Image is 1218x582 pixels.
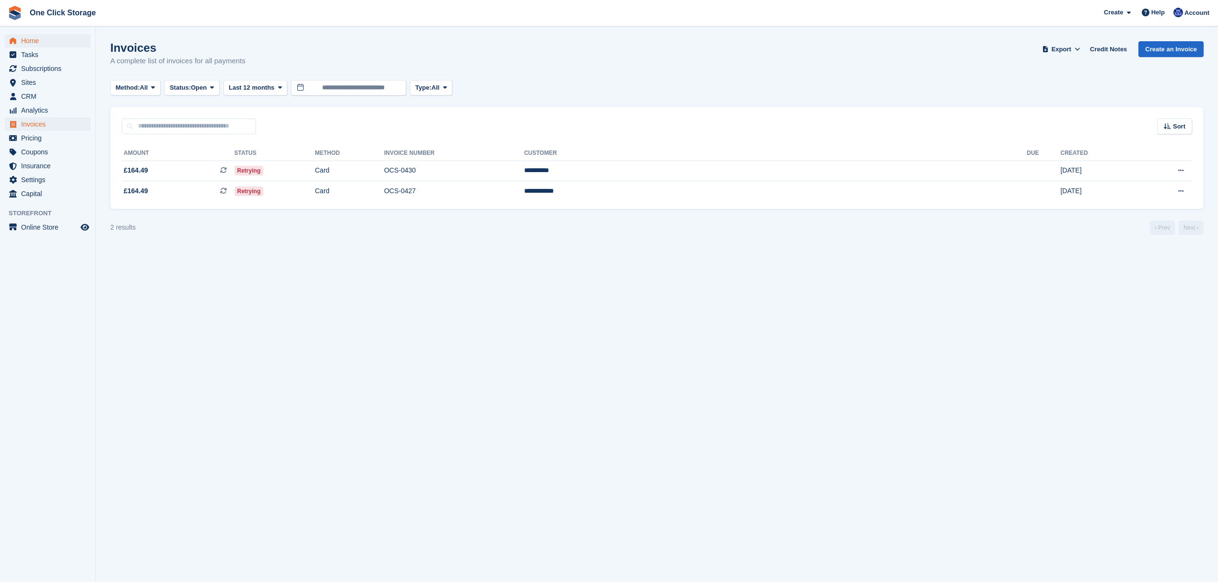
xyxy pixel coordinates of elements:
[140,83,148,93] span: All
[1173,8,1183,17] img: Thomas
[1104,8,1123,17] span: Create
[1148,221,1206,235] nav: Page
[1060,181,1136,201] td: [DATE]
[21,145,79,159] span: Coupons
[21,34,79,47] span: Home
[5,76,91,89] a: menu
[21,76,79,89] span: Sites
[1060,146,1136,161] th: Created
[110,80,161,96] button: Method: All
[5,117,91,131] a: menu
[384,161,524,181] td: OCS-0430
[1027,146,1060,161] th: Due
[9,209,95,218] span: Storefront
[21,90,79,103] span: CRM
[1052,45,1071,54] span: Export
[5,187,91,200] a: menu
[1173,122,1185,131] span: Sort
[234,166,264,175] span: Retrying
[524,146,1027,161] th: Customer
[1151,8,1165,17] span: Help
[110,222,136,233] div: 2 results
[5,34,91,47] a: menu
[5,90,91,103] a: menu
[315,181,384,201] td: Card
[1150,221,1175,235] a: Previous
[1060,161,1136,181] td: [DATE]
[1179,221,1204,235] a: Next
[5,145,91,159] a: menu
[21,104,79,117] span: Analytics
[21,173,79,186] span: Settings
[79,221,91,233] a: Preview store
[315,161,384,181] td: Card
[21,159,79,173] span: Insurance
[1138,41,1204,57] a: Create an Invoice
[170,83,191,93] span: Status:
[5,159,91,173] a: menu
[1086,41,1131,57] a: Credit Notes
[21,187,79,200] span: Capital
[21,117,79,131] span: Invoices
[21,48,79,61] span: Tasks
[5,104,91,117] a: menu
[110,41,246,54] h1: Invoices
[26,5,100,21] a: One Click Storage
[5,221,91,234] a: menu
[234,146,315,161] th: Status
[229,83,274,93] span: Last 12 months
[8,6,22,20] img: stora-icon-8386f47178a22dfd0bd8f6a31ec36ba5ce8667c1dd55bd0f319d3a0aa187defe.svg
[124,165,148,175] span: £164.49
[223,80,287,96] button: Last 12 months
[384,181,524,201] td: OCS-0427
[21,221,79,234] span: Online Store
[5,131,91,145] a: menu
[1184,8,1209,18] span: Account
[315,146,384,161] th: Method
[21,131,79,145] span: Pricing
[110,56,246,67] p: A complete list of invoices for all payments
[5,62,91,75] a: menu
[124,186,148,196] span: £164.49
[191,83,207,93] span: Open
[1040,41,1082,57] button: Export
[234,186,264,196] span: Retrying
[164,80,220,96] button: Status: Open
[415,83,432,93] span: Type:
[122,146,234,161] th: Amount
[5,48,91,61] a: menu
[384,146,524,161] th: Invoice Number
[410,80,452,96] button: Type: All
[116,83,140,93] span: Method:
[432,83,440,93] span: All
[5,173,91,186] a: menu
[21,62,79,75] span: Subscriptions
